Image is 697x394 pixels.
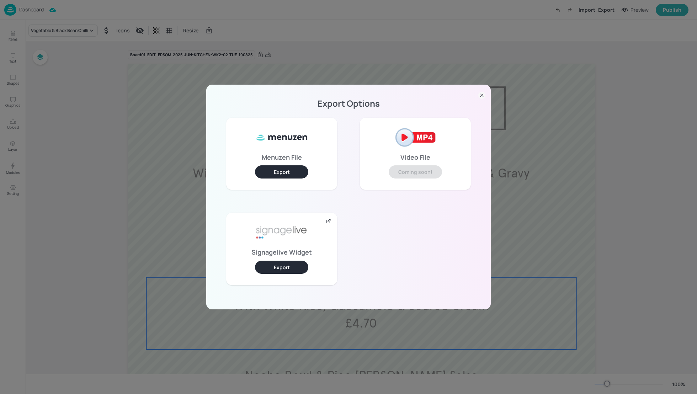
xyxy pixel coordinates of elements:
[255,123,308,152] img: ml8WC8f0XxQ8HKVnnVUe7f5Gv1vbApsJzyFa2MjOoB8SUy3kBkfteYo5TIAmtfcjWXsj8oHYkuYqrJRUn+qckOrNdzmSzIzkA...
[255,218,308,247] img: signage-live-aafa7296.png
[262,155,302,160] p: Menuzen File
[255,165,308,179] button: Export
[389,123,442,152] img: mp4-2af2121e.png
[215,101,482,106] p: Export Options
[400,155,430,160] p: Video File
[251,250,312,255] p: Signagelive Widget
[255,261,308,274] button: Export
